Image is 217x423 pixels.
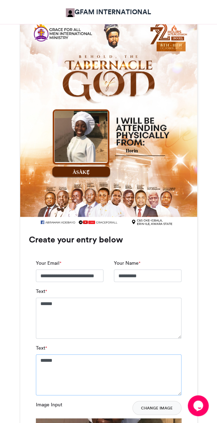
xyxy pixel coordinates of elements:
div: Ilorin [116,147,148,154]
label: Your Name [114,259,140,266]
label: Image Input [36,401,62,408]
img: GFAM INTERNATIONAL [66,8,75,17]
label: Text [36,344,47,351]
iframe: chat widget [188,395,210,416]
label: Text [36,287,47,295]
img: Background [20,15,197,227]
button: Change Image [132,401,181,415]
div: ÀSÀKẸ́ [53,168,109,175]
h3: Create your entry below [29,235,188,244]
a: GFAM INTERNATIONAL [66,7,151,17]
label: Your Email [36,259,61,266]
